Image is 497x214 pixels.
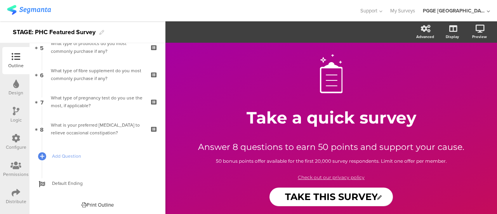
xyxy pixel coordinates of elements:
span: 8 [40,125,43,133]
span: 7 [40,97,43,106]
div: Logic [10,117,22,124]
div: Preview [472,34,487,40]
div: What is your preferred laxative to relieve occasional constipation? [51,121,144,137]
div: What type of pregnancy test do you use the most, if applicable? [51,94,144,110]
div: Outline [8,62,24,69]
div: PGGE [GEOGRAPHIC_DATA] [423,7,485,14]
span: Support [360,7,377,14]
div: Advanced [416,34,434,40]
a: 7 What type of pregnancy test do you use the most, if applicable? [31,88,163,115]
div: What type of probiotics do you most commonly purchase if any? [51,40,144,55]
a: Check out our privacy policy [298,174,365,180]
div: Design [9,89,23,96]
span: 5 [40,43,43,52]
div: Permissions [3,171,29,178]
input: Start [269,188,393,206]
span: Add Question [52,152,151,160]
div: STAGE: PHC Featured Survey [13,26,96,38]
p: Answer 8 questions to earn 50 points and support your cause. [195,141,467,153]
div: Display [446,34,459,40]
div: What type of fibre supplement do you most commonly purchase if any? [51,67,144,82]
a: 5 What type of probiotics do you most commonly purchase if any? [31,34,163,61]
span: Default Ending [52,179,151,187]
img: segmanta logo [7,5,51,15]
a: 6 What type of fibre supplement do you most commonly purchase if any? [31,61,163,88]
span: 50 bonus points offer available for the first 20,000 survey respondents. Limit one offer per member. [216,158,447,164]
a: Default Ending [31,170,163,197]
div: Distribute [6,198,26,205]
div: Configure [6,144,26,151]
a: 8 What is your preferred [MEDICAL_DATA] to relieve occasional constipation? [31,115,163,143]
div: Print Outline [82,201,114,209]
span: 6 [40,70,43,79]
p: Take a quick survey [188,108,475,128]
